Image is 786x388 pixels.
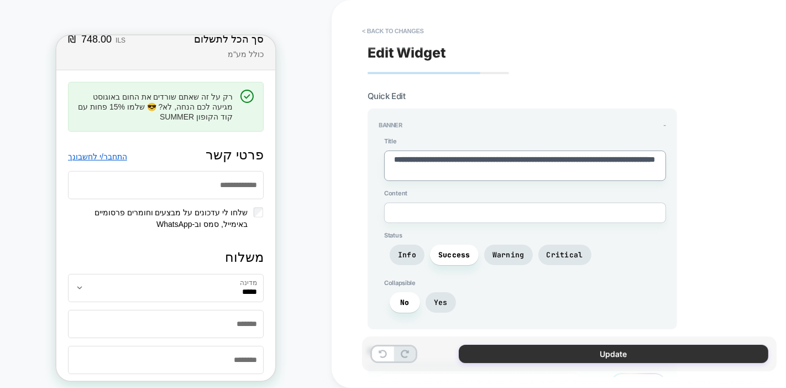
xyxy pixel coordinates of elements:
h2: משלוח [12,213,207,230]
span: No [400,298,410,307]
span: Content [384,189,666,197]
a: התחבר/י לחשבונך [12,116,71,127]
span: ILS [59,1,69,9]
span: Warning [492,250,525,260]
label: שלחו לי עדכונים על מבצעים וחומרים פרסומיים באימייל, סמס וב-WhatsApp [12,172,197,195]
span: כולל מע"מ [171,14,207,23]
button: < Back to changes [357,22,429,40]
button: Update [459,345,768,363]
span: Success [438,250,470,260]
span: Title [384,137,666,145]
span: Collapsible [384,279,666,287]
span: - [663,121,666,129]
span: Info [398,250,416,260]
span: Banner [379,121,402,129]
span: Status [384,231,666,239]
span: Critical [547,250,583,260]
span: Yes [434,298,448,307]
span: Edit Widget [368,44,446,61]
span: Quick Edit [368,91,405,101]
